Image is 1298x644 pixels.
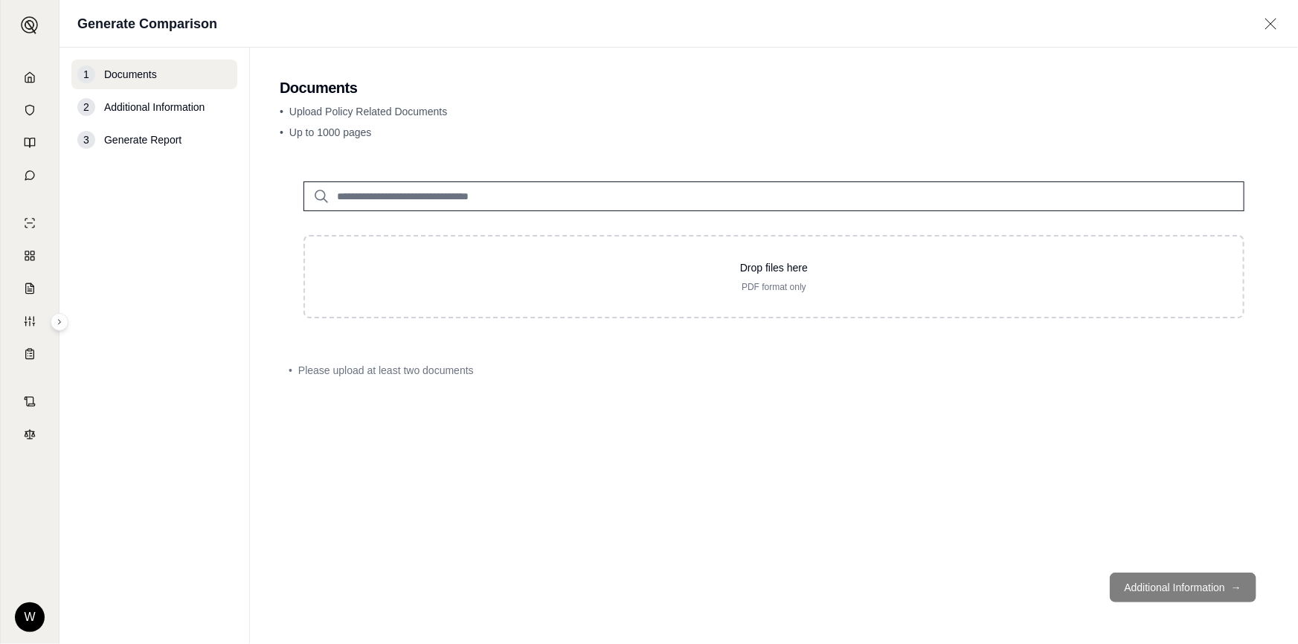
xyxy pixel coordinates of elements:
h2: Documents [280,77,1268,98]
a: Home [10,62,50,92]
p: Drop files here [329,260,1219,275]
button: Expand sidebar [51,313,68,331]
a: Single Policy [10,208,50,238]
span: • [280,126,283,138]
h1: Generate Comparison [77,13,217,34]
a: Policy Comparisons [10,241,50,271]
img: Expand sidebar [21,16,39,34]
div: W [15,602,45,632]
div: 1 [77,65,95,83]
div: 2 [77,98,95,116]
a: Prompt Library [10,128,50,158]
p: PDF format only [329,281,1219,293]
a: Custom Report [10,306,50,336]
div: 3 [77,131,95,149]
button: Expand sidebar [15,10,45,40]
span: Documents [104,67,157,82]
a: Legal Search Engine [10,419,50,449]
a: Coverage Table [10,339,50,369]
span: Generate Report [104,132,181,147]
span: • [280,106,283,117]
span: Additional Information [104,100,205,115]
a: Chat [10,161,50,190]
a: Claim Coverage [10,274,50,303]
span: Upload Policy Related Documents [289,106,447,117]
span: • [289,363,292,378]
span: Up to 1000 pages [289,126,372,138]
a: Contract Analysis [10,387,50,416]
a: Documents Vault [10,95,50,125]
span: Please upload at least two documents [298,363,474,378]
